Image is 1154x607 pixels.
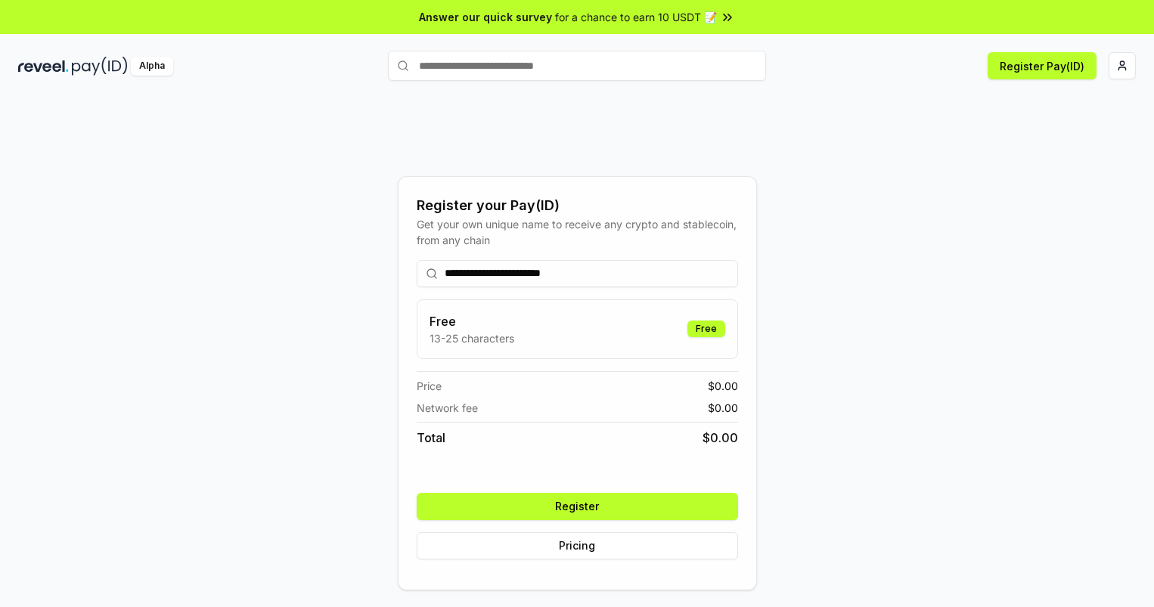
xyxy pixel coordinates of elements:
[417,493,738,520] button: Register
[131,57,173,76] div: Alpha
[18,57,69,76] img: reveel_dark
[430,330,514,346] p: 13-25 characters
[417,532,738,559] button: Pricing
[72,57,128,76] img: pay_id
[703,429,738,447] span: $ 0.00
[417,400,478,416] span: Network fee
[687,321,725,337] div: Free
[417,195,738,216] div: Register your Pay(ID)
[417,429,445,447] span: Total
[708,378,738,394] span: $ 0.00
[419,9,552,25] span: Answer our quick survey
[988,52,1097,79] button: Register Pay(ID)
[430,312,514,330] h3: Free
[708,400,738,416] span: $ 0.00
[417,378,442,394] span: Price
[417,216,738,248] div: Get your own unique name to receive any crypto and stablecoin, from any chain
[555,9,717,25] span: for a chance to earn 10 USDT 📝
